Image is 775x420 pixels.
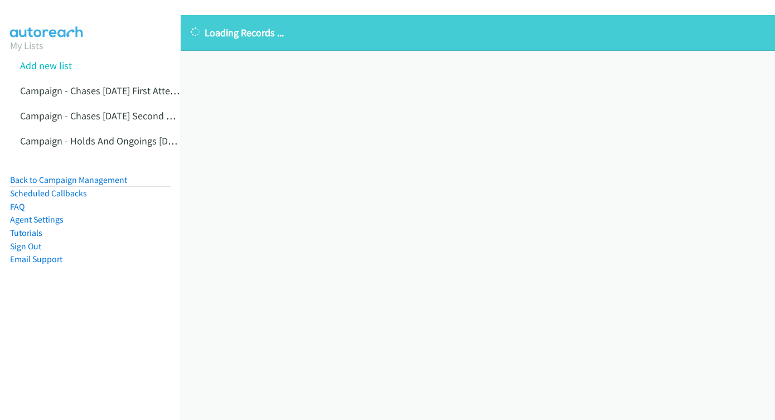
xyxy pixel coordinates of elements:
a: Email Support [10,254,62,264]
a: Add new list [20,59,72,72]
a: Sign Out [10,241,41,252]
a: Agent Settings [10,214,64,225]
p: Loading Records ... [191,25,765,40]
a: Back to Campaign Management [10,175,127,185]
a: Campaign - Chases [DATE] First Attempt [20,84,187,97]
a: Campaign - Chases [DATE] Second Attempt [20,109,201,122]
a: FAQ [10,201,25,212]
a: Campaign - Holds And Ongoings [DATE] [20,134,186,147]
a: My Lists [10,39,43,52]
a: Scheduled Callbacks [10,188,87,199]
a: Tutorials [10,228,42,238]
